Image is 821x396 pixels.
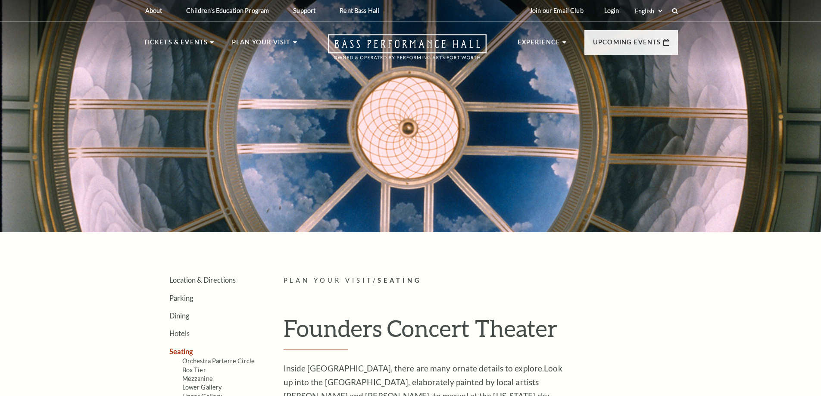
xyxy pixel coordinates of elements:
a: Orchestra Parterre Circle [182,357,255,365]
select: Select: [633,7,664,15]
p: Experience [518,37,561,53]
a: Seating [169,347,193,355]
span: Plan Your Visit [284,277,373,284]
h1: Founders Concert Theater [284,314,678,349]
a: Lower Gallery [182,384,222,391]
a: Hotels [169,329,190,337]
a: Dining [169,312,189,320]
span: Seating [378,277,422,284]
p: / [284,275,678,286]
p: Children's Education Program [186,7,269,14]
p: Upcoming Events [593,37,661,53]
a: Location & Directions [169,276,236,284]
p: Tickets & Events [144,37,208,53]
a: Box Tier [182,366,206,374]
p: Support [293,7,315,14]
p: Rent Bass Hall [340,7,379,14]
p: About [145,7,162,14]
a: Mezzanine [182,375,213,382]
a: Parking [169,294,193,302]
p: Plan Your Visit [232,37,291,53]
